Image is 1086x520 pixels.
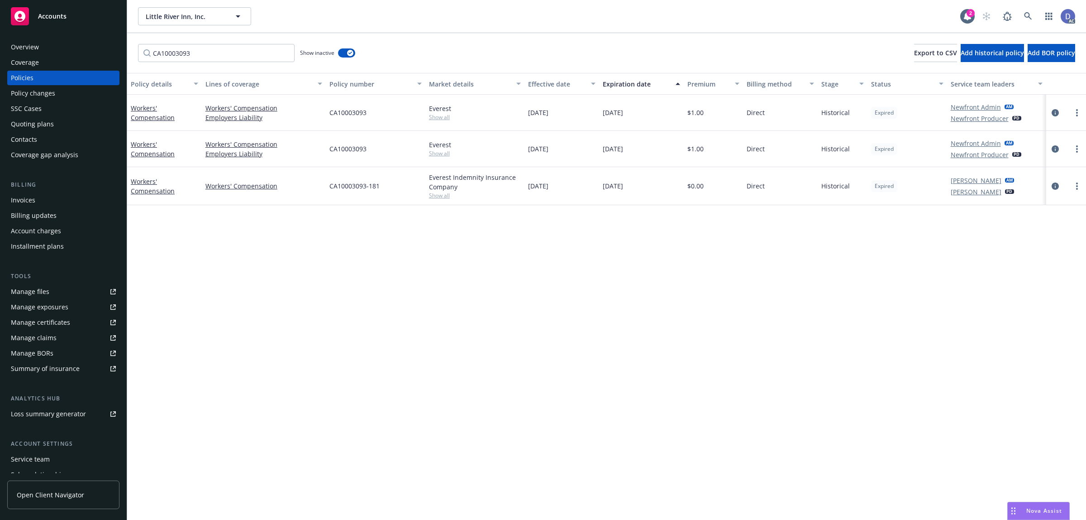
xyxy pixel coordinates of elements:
span: Accounts [38,13,67,20]
a: Contacts [7,132,119,147]
a: more [1072,144,1082,154]
span: Little River Inn, Inc. [146,12,224,21]
div: Coverage gap analysis [11,148,78,162]
a: Manage claims [7,331,119,345]
div: Premium [687,79,730,89]
span: Show all [429,113,521,121]
button: Add BOR policy [1028,44,1075,62]
div: Status [871,79,934,89]
div: Summary of insurance [11,361,80,376]
button: Market details [425,73,525,95]
a: Newfront Producer [951,150,1009,159]
span: Direct [747,108,765,117]
div: Manage claims [11,331,57,345]
span: Expired [875,182,894,190]
a: Workers' Compensation [131,140,175,158]
span: $0.00 [687,181,704,191]
span: Direct [747,144,765,154]
div: Billing updates [11,208,57,223]
a: Manage BORs [7,346,119,361]
div: Contacts [11,132,37,147]
a: Loss summary generator [7,407,119,421]
a: Sales relationships [7,467,119,482]
button: Lines of coverage [202,73,326,95]
span: [DATE] [528,144,548,154]
button: Policy number [326,73,425,95]
span: Show inactive [300,49,334,57]
a: [PERSON_NAME] [951,187,1001,197]
a: circleInformation [1050,144,1061,154]
a: [PERSON_NAME] [951,176,1001,185]
button: Stage [818,73,867,95]
span: Direct [747,181,765,191]
div: Policy details [131,79,188,89]
div: Policy changes [11,86,55,101]
a: Policy changes [7,86,119,101]
div: Tools [7,272,119,281]
span: Show all [429,149,521,157]
div: Everest Indemnity Insurance Company [429,173,521,192]
a: Manage exposures [7,300,119,314]
div: Account charges [11,224,61,238]
span: Historical [821,144,850,154]
a: SSC Cases [7,101,119,116]
div: Invoices [11,193,35,207]
a: Workers' Compensation [205,140,322,149]
button: Service team leaders [947,73,1047,95]
a: circleInformation [1050,107,1061,118]
div: Policies [11,71,33,85]
a: Coverage gap analysis [7,148,119,162]
a: Workers' Compensation [131,177,175,195]
div: Everest [429,140,521,149]
div: Manage files [11,284,49,299]
button: Add historical policy [961,44,1024,62]
a: Invoices [7,193,119,207]
a: Billing updates [7,208,119,223]
a: Manage files [7,284,119,299]
a: Installment plans [7,239,119,254]
a: Account charges [7,224,119,238]
span: Add historical policy [961,48,1024,57]
button: Little River Inn, Inc. [138,7,251,25]
div: Quoting plans [11,117,54,131]
div: Overview [11,40,39,54]
a: Policies [7,71,119,85]
div: Installment plans [11,239,64,254]
span: $1.00 [687,144,704,154]
a: more [1072,107,1082,118]
a: Accounts [7,4,119,29]
button: Expiration date [599,73,684,95]
div: Manage exposures [11,300,68,314]
a: Summary of insurance [7,361,119,376]
div: Billing method [747,79,804,89]
a: Report a Bug [998,7,1016,25]
div: Service team leaders [951,79,1033,89]
span: [DATE] [528,108,548,117]
div: Expiration date [603,79,670,89]
div: Policy number [329,79,412,89]
div: Manage certificates [11,315,70,330]
div: Coverage [11,55,39,70]
span: Add BOR policy [1028,48,1075,57]
button: Effective date [524,73,599,95]
a: Manage certificates [7,315,119,330]
span: [DATE] [603,144,623,154]
div: Effective date [528,79,586,89]
span: Show all [429,192,521,199]
div: Billing [7,180,119,189]
button: Nova Assist [1007,502,1070,520]
a: Newfront Admin [951,139,1001,148]
div: Manage BORs [11,346,53,361]
a: Switch app [1040,7,1058,25]
span: CA10003093 [329,144,367,154]
button: Policy details [127,73,202,95]
div: Drag to move [1008,502,1019,520]
a: circleInformation [1050,181,1061,192]
button: Billing method [743,73,818,95]
div: Stage [821,79,854,89]
a: Quoting plans [7,117,119,131]
div: Loss summary generator [11,407,86,421]
button: Premium [684,73,743,95]
img: photo [1061,9,1075,24]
